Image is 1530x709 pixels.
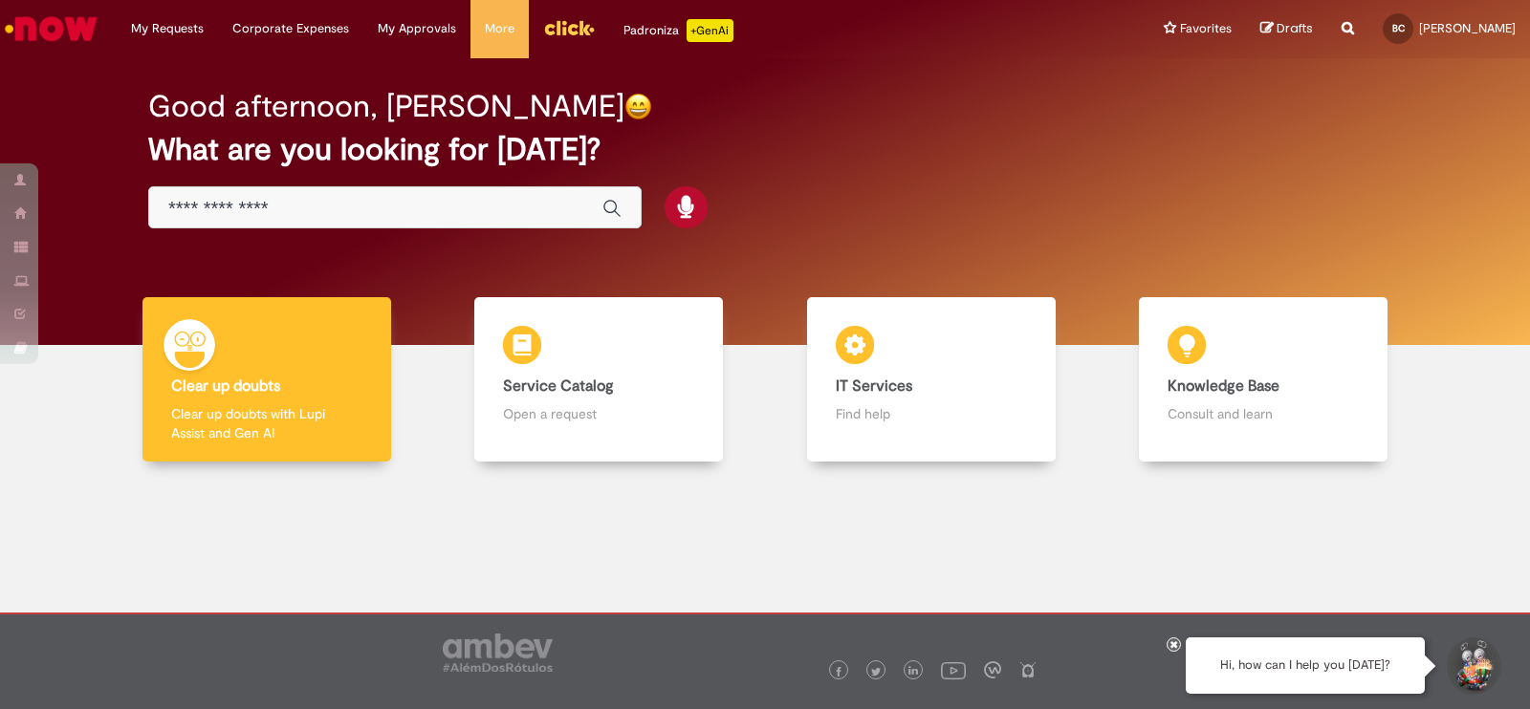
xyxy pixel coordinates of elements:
a: Service Catalog Open a request [433,297,766,462]
img: happy-face.png [624,93,652,120]
span: Drafts [1277,19,1313,37]
span: Corporate Expenses [232,19,349,38]
b: Knowledge Base [1168,376,1279,396]
div: Padroniza [623,19,733,42]
a: Drafts [1260,20,1313,38]
span: My Approvals [378,19,456,38]
img: logo_footer_facebook.png [834,667,843,677]
img: click_logo_yellow_360x200.png [543,13,595,42]
p: Consult and learn [1168,404,1359,423]
p: Find help [836,404,1027,423]
b: Service Catalog [503,376,614,396]
img: logo_footer_youtube.png [941,657,966,682]
a: Knowledge Base Consult and learn [1098,297,1431,462]
a: Clear up doubts Clear up doubts with Lupi Assist and Gen AI [100,297,433,462]
span: [PERSON_NAME] [1419,20,1516,36]
img: logo_footer_workplace.png [984,661,1001,678]
img: ServiceNow [2,10,100,48]
span: Favorites [1180,19,1232,38]
div: Hi, how can I help you [DATE]? [1186,637,1425,694]
p: Clear up doubts with Lupi Assist and Gen AI [171,404,362,442]
button: Start Support Conversation [1444,637,1501,695]
p: +GenAi [687,19,733,42]
p: Open a request [503,404,694,423]
a: IT Services Find help [765,297,1098,462]
span: BC [1392,22,1405,34]
img: logo_footer_linkedin.png [908,666,918,677]
h2: What are you looking for [DATE]? [148,133,1382,166]
img: logo_footer_twitter.png [871,667,881,677]
span: More [485,19,514,38]
img: logo_footer_ambev_rotulo_gray.png [443,634,553,672]
h2: Good afternoon, [PERSON_NAME] [148,90,624,123]
span: My Requests [131,19,204,38]
img: logo_footer_naosei.png [1019,661,1037,678]
b: IT Services [836,376,912,396]
b: Clear up doubts [171,376,280,396]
